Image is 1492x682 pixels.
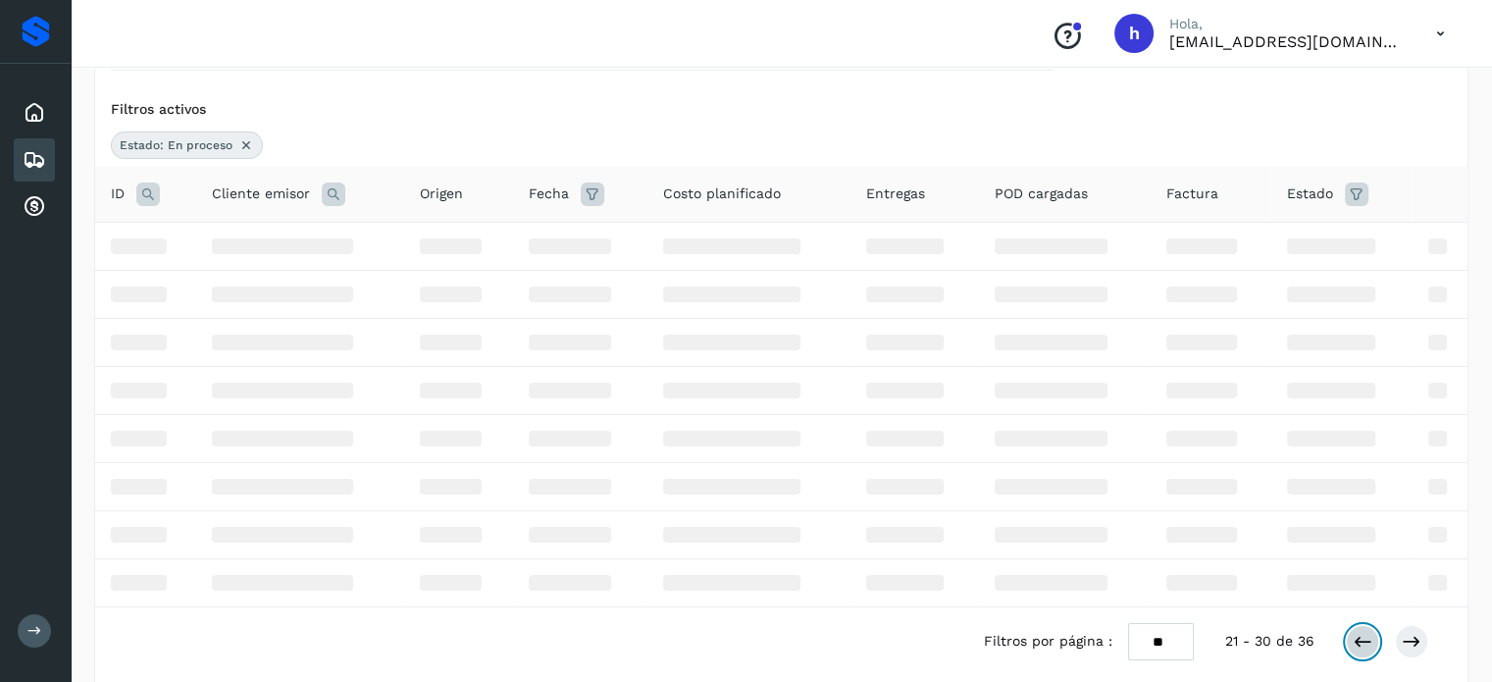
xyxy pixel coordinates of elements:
[1169,32,1405,51] p: hpichardo@karesan.com.mx
[1287,184,1333,204] span: Estado
[120,136,232,154] span: Estado: En proceso
[1166,184,1218,204] span: Factura
[866,184,925,204] span: Entregas
[529,184,569,204] span: Fecha
[14,91,55,134] div: Inicio
[14,185,55,229] div: Cuentas por cobrar
[1225,631,1314,652] span: 21 - 30 de 36
[663,184,781,204] span: Costo planificado
[995,184,1088,204] span: POD cargadas
[212,184,310,204] span: Cliente emisor
[420,184,463,204] span: Origen
[984,631,1112,652] span: Filtros por página :
[1169,16,1405,32] p: Hola,
[111,184,125,204] span: ID
[14,138,55,182] div: Embarques
[111,131,263,159] div: Estado: En proceso
[111,99,1452,120] div: Filtros activos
